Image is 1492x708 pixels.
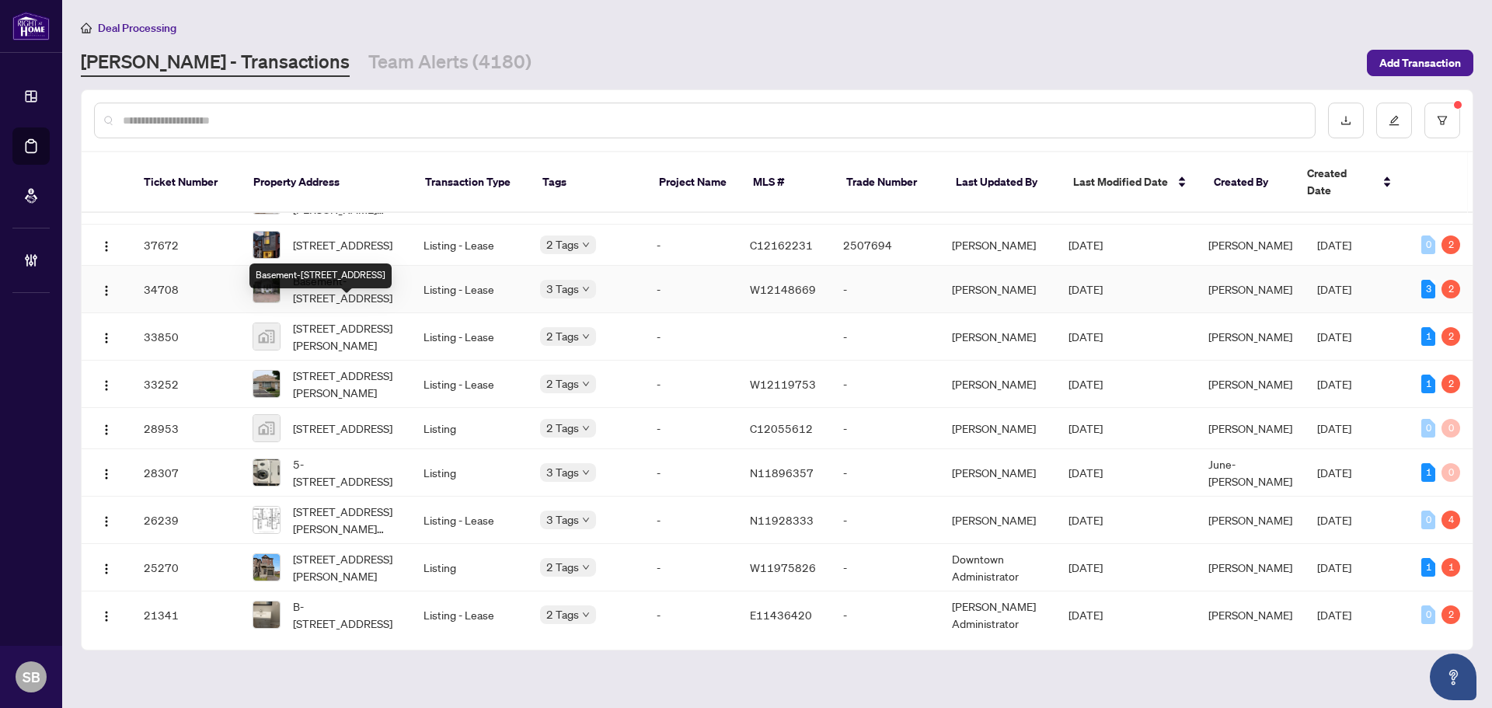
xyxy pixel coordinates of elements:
span: filter [1437,115,1448,126]
button: filter [1424,103,1460,138]
span: [PERSON_NAME] [1208,560,1292,574]
span: 2 Tags [546,605,579,623]
img: thumbnail-img [253,459,280,486]
button: Logo [94,324,119,349]
td: - [831,591,939,639]
td: Listing - Lease [411,313,528,361]
th: Last Modified Date [1061,152,1201,213]
div: 0 [1421,511,1435,529]
td: - [644,361,737,408]
td: Downtown Administrator [939,544,1056,591]
span: home [81,23,92,33]
span: 5-[STREET_ADDRESS] [293,455,399,490]
img: thumbnail-img [253,232,280,258]
span: [DATE] [1317,513,1351,527]
td: 21341 [131,591,240,639]
button: Logo [94,416,119,441]
span: [STREET_ADDRESS][PERSON_NAME] [293,319,399,354]
td: - [644,497,737,544]
div: 2 [1441,280,1460,298]
span: Basement-[STREET_ADDRESS] [293,272,399,306]
td: Listing [411,544,528,591]
span: 3 Tags [546,280,579,298]
td: Listing [411,449,528,497]
div: 2 [1441,327,1460,346]
span: June-[PERSON_NAME] [1208,457,1292,488]
img: Logo [100,610,113,623]
span: B-[STREET_ADDRESS] [293,598,399,632]
td: [PERSON_NAME] [939,361,1056,408]
div: Basement-[STREET_ADDRESS] [249,263,392,288]
div: 2 [1441,605,1460,624]
div: 4 [1441,511,1460,529]
span: W12119753 [750,377,816,391]
button: Logo [94,602,119,627]
td: - [831,313,939,361]
td: [PERSON_NAME] Administrator [939,591,1056,639]
span: down [582,424,590,432]
td: Listing - Lease [411,591,528,639]
td: 28307 [131,449,240,497]
span: [DATE] [1068,560,1103,574]
th: Created Date [1295,152,1404,213]
span: [DATE] [1317,282,1351,296]
span: [PERSON_NAME] [1208,282,1292,296]
div: 2 [1441,235,1460,254]
span: [PERSON_NAME] [1208,330,1292,344]
span: down [582,241,590,249]
span: Add Transaction [1379,51,1461,75]
td: - [831,408,939,449]
span: N11928333 [750,513,814,527]
td: - [831,361,939,408]
img: Logo [100,424,113,436]
td: - [831,544,939,591]
span: [DATE] [1068,513,1103,527]
a: Team Alerts (4180) [368,49,532,77]
span: N11896357 [750,466,814,480]
td: - [644,591,737,639]
span: 2 Tags [546,375,579,392]
span: [DATE] [1317,377,1351,391]
span: SB [23,666,40,688]
th: MLS # [741,152,835,213]
span: [DATE] [1317,560,1351,574]
button: Open asap [1430,654,1476,700]
span: [PERSON_NAME] [1208,238,1292,252]
td: Listing - Lease [411,225,528,266]
span: [DATE] [1317,421,1351,435]
img: thumbnail-img [253,507,280,533]
td: Listing - Lease [411,497,528,544]
span: [DATE] [1068,608,1103,622]
div: 1 [1421,375,1435,393]
img: logo [12,12,50,40]
span: [STREET_ADDRESS] [293,420,392,437]
div: 1 [1421,327,1435,346]
div: 0 [1441,419,1460,438]
td: - [644,449,737,497]
td: - [644,225,737,266]
span: [STREET_ADDRESS][PERSON_NAME][PERSON_NAME] [293,503,399,537]
img: thumbnail-img [253,323,280,350]
span: [DATE] [1068,282,1103,296]
img: Logo [100,332,113,344]
span: W12148669 [750,282,816,296]
button: edit [1376,103,1412,138]
img: Logo [100,468,113,480]
th: Tags [530,152,647,213]
span: down [582,516,590,524]
td: 33252 [131,361,240,408]
span: [STREET_ADDRESS][PERSON_NAME] [293,550,399,584]
img: Logo [100,284,113,297]
span: down [582,333,590,340]
span: Created Date [1307,165,1373,199]
div: 0 [1421,419,1435,438]
span: [DATE] [1317,608,1351,622]
span: download [1340,115,1351,126]
span: [PERSON_NAME] [1208,513,1292,527]
img: thumbnail-img [253,415,280,441]
span: [PERSON_NAME] [1208,421,1292,435]
button: download [1328,103,1364,138]
td: [PERSON_NAME] [939,449,1056,497]
td: 26239 [131,497,240,544]
span: [DATE] [1068,330,1103,344]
